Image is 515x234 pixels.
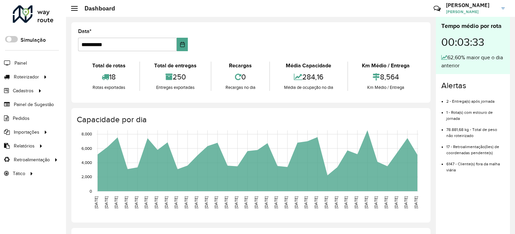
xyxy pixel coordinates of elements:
[414,196,418,208] text: [DATE]
[81,160,92,165] text: 4,000
[446,139,505,156] li: 17 - Retroalimentação(ões) de coordenadas pendente(s)
[344,196,348,208] text: [DATE]
[142,62,209,70] div: Total de entregas
[13,170,25,177] span: Tático
[13,87,34,94] span: Cadastros
[446,93,505,104] li: 2 - Entrega(s) após jornada
[177,38,188,51] button: Choose Date
[213,62,268,70] div: Recargas
[441,31,505,54] div: 00:03:33
[81,175,92,179] text: 2,000
[264,196,268,208] text: [DATE]
[384,196,388,208] text: [DATE]
[14,101,54,108] span: Painel de Sugestão
[272,62,345,70] div: Média Capacidade
[14,156,50,163] span: Retroalimentação
[80,84,138,91] div: Rotas exportadas
[244,196,248,208] text: [DATE]
[144,196,148,208] text: [DATE]
[214,196,218,208] text: [DATE]
[90,189,92,193] text: 0
[441,81,505,91] h4: Alertas
[114,196,118,208] text: [DATE]
[184,196,188,208] text: [DATE]
[174,196,178,208] text: [DATE]
[446,122,505,139] li: 78.881,68 kg - Total de peso não roteirizado
[324,196,328,208] text: [DATE]
[304,196,308,208] text: [DATE]
[142,84,209,91] div: Entregas exportadas
[194,196,198,208] text: [DATE]
[254,196,258,208] text: [DATE]
[104,196,108,208] text: [DATE]
[13,115,30,122] span: Pedidos
[80,62,138,70] div: Total de rotas
[446,104,505,122] li: 1 - Rota(s) com estouro de jornada
[14,129,39,136] span: Importações
[441,22,505,31] div: Tempo médio por rota
[164,196,168,208] text: [DATE]
[350,84,422,91] div: Km Médio / Entrega
[274,196,278,208] text: [DATE]
[14,73,39,80] span: Roteirizador
[77,115,424,125] h4: Capacidade por dia
[430,1,444,16] a: Contato Rápido
[284,196,288,208] text: [DATE]
[213,70,268,84] div: 0
[334,196,338,208] text: [DATE]
[294,196,298,208] text: [DATE]
[81,146,92,151] text: 6,000
[124,196,128,208] text: [DATE]
[374,196,378,208] text: [DATE]
[224,196,228,208] text: [DATE]
[446,9,496,15] span: [PERSON_NAME]
[314,196,318,208] text: [DATE]
[234,196,238,208] text: [DATE]
[134,196,138,208] text: [DATE]
[272,84,345,91] div: Média de ocupação no dia
[354,196,358,208] text: [DATE]
[394,196,398,208] text: [DATE]
[142,70,209,84] div: 250
[441,54,505,70] div: 62,60% maior que o dia anterior
[213,84,268,91] div: Recargas no dia
[404,196,408,208] text: [DATE]
[78,5,115,12] h2: Dashboard
[204,196,208,208] text: [DATE]
[80,70,138,84] div: 18
[446,2,496,8] h3: [PERSON_NAME]
[78,27,92,35] label: Data
[364,196,368,208] text: [DATE]
[350,62,422,70] div: Km Médio / Entrega
[272,70,345,84] div: 284,16
[14,142,35,149] span: Relatórios
[81,132,92,136] text: 8,000
[350,70,422,84] div: 8,564
[154,196,158,208] text: [DATE]
[21,36,46,44] label: Simulação
[94,196,98,208] text: [DATE]
[14,60,27,67] span: Painel
[446,156,505,173] li: 6147 - Cliente(s) fora da malha viária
